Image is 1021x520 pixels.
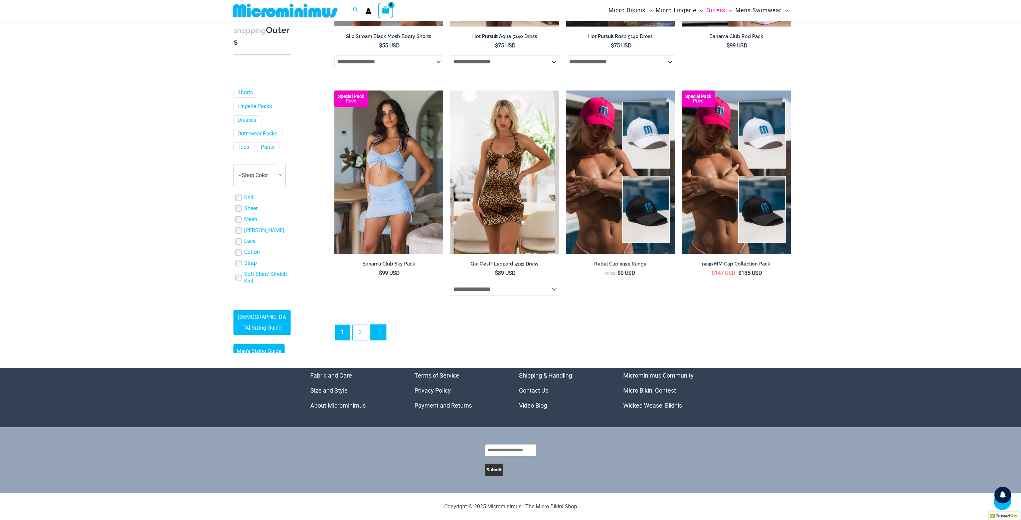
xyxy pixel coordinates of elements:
a: Sheer [244,205,258,212]
a: Wicked Weasel Bikinis [623,402,682,409]
a: Rebel CapRebel Cap BlackElectric Blue 9939 Cap 07Rebel Cap BlackElectric Blue 9939 Cap 07 [566,90,675,254]
a: Bahama Club Sky Pack [334,261,444,270]
h2: Rebel Cap 9939 Range [566,261,675,267]
a: Shorts [237,89,253,96]
a: Micro LingerieMenu ToggleMenu Toggle [654,2,705,19]
a: Micro BikinisMenu ToggleMenu Toggle [607,2,654,19]
span: $ [727,42,730,49]
a: Microminimus Community [623,372,694,379]
span: Menu Toggle [646,2,652,19]
span: - Shop Color [233,164,286,186]
h3: Outers [233,25,291,48]
span: $ [495,42,498,49]
bdi: 99 USD [379,270,400,276]
a: → [370,324,386,340]
span: From: [605,272,616,276]
h2: 9939 MM Cap Collection Pack [682,261,791,267]
a: Hot Pursuit Aqua 5140 Dress [450,33,559,42]
bdi: 99 USD [727,42,747,49]
nav: Menu [519,368,607,413]
b: Special Pack Price [682,94,715,103]
span: $ [738,270,741,276]
nav: Site Navigation [606,1,791,20]
img: MM SHOP LOGO FLAT [230,3,340,18]
h2: Slip Stream Black Mesh Booty Shorts [334,33,444,40]
a: Mesh [244,216,257,223]
a: Shipping & Handling [519,372,572,379]
a: OutersMenu ToggleMenu Toggle [705,2,734,19]
button: Submit [485,464,503,476]
a: Qui C’est? Leopard 5131 Dress [450,261,559,270]
a: Lace [244,238,256,245]
span: Page 1 [335,325,350,340]
h2: Bahama Club Red Pack [682,33,791,40]
a: Rebel Cap Rebel Cap BlackElectric Blue 9939 Cap 05Rebel Cap BlackElectric Blue 9939 Cap 05 [682,90,791,254]
span: Mens Swimwear [735,2,782,19]
a: Mens SwimwearMenu ToggleMenu Toggle [734,2,790,19]
a: Micro Bikini Contest [623,387,676,394]
nav: Menu [623,368,711,413]
img: Rebel Cap [682,90,791,254]
span: Menu Toggle [696,2,703,19]
span: $ [379,270,382,276]
span: Micro Lingerie [656,2,696,19]
bdi: 75 USD [495,42,516,49]
bdi: 89 USD [495,270,516,276]
h2: Hot Pursuit Rose 5140 Dress [566,33,675,40]
span: Menu Toggle [782,2,788,19]
bdi: 55 USD [379,42,400,49]
a: Dresses [237,117,256,124]
span: Menu Toggle [725,2,732,19]
a: View Shopping Cart, empty [378,3,393,18]
a: Tops [237,144,249,151]
a: Lingerie Packs [237,103,272,110]
a: Cotton [244,249,260,256]
aside: Footer Widget 4 [623,368,711,413]
span: shopping [233,26,266,35]
bdi: 135 USD [738,270,762,276]
a: Search icon link [353,6,359,15]
a: 9939 MM Cap Collection Pack [682,261,791,270]
b: Special Pack Price [334,94,368,103]
span: $ [618,270,621,276]
a: Size and Style [310,387,348,394]
a: [PERSON_NAME] [244,227,284,234]
a: Page 2 [353,325,368,340]
img: Bahama Club Sky 9170 Crop Top 5404 Skirt 01 [334,90,444,254]
a: [DEMOGRAPHIC_DATA] Sizing Guide [233,310,291,335]
aside: Footer Widget 1 [310,368,398,413]
aside: Footer Widget 3 [519,368,607,413]
nav: Product Pagination [334,324,791,344]
aside: Footer Widget 2 [414,368,502,413]
a: Rebel Cap 9939 Range [566,261,675,270]
span: $ [611,42,614,49]
a: qui c'est leopard 5131 dress 01qui c'est leopard 5131 dress 04qui c'est leopard 5131 dress 04 [450,90,559,254]
a: Account icon link [365,8,371,14]
a: Bahama Club Sky 9170 Crop Top 5404 Skirt 01 Bahama Club Sky 9170 Crop Top 5404 Skirt 06Bahama Clu... [334,90,444,254]
bdi: 75 USD [611,42,632,49]
span: Micro Bikinis [609,2,646,19]
a: Bahama Club Red Pack [682,33,791,42]
a: Video Blog [519,402,547,409]
nav: Menu [310,368,398,413]
span: Outers [706,2,725,19]
h2: Qui C’est? Leopard 5131 Dress [450,261,559,267]
bdi: 147 USD [712,270,735,276]
span: - Shop Color [239,172,268,178]
span: - Shop Color [234,164,285,186]
a: Outerwear Packs [237,130,277,137]
a: Privacy Policy [414,387,451,394]
span: $ [379,42,382,49]
bdi: 0 USD [618,270,635,276]
img: qui c'est leopard 5131 dress 01 [450,90,559,254]
h2: Bahama Club Sky Pack [334,261,444,267]
a: Hot Pursuit Rose 5140 Dress [566,33,675,42]
h2: Hot Pursuit Aqua 5140 Dress [450,33,559,40]
a: Knit [244,194,253,201]
nav: Menu [414,368,502,413]
a: Fabric and Care [310,372,352,379]
a: Payment and Returns [414,402,472,409]
span: $ [495,270,498,276]
p: Copyright © 2025 Microminimus - The Micro Bikini Shop [310,502,711,512]
a: About Microminimus [310,402,366,409]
